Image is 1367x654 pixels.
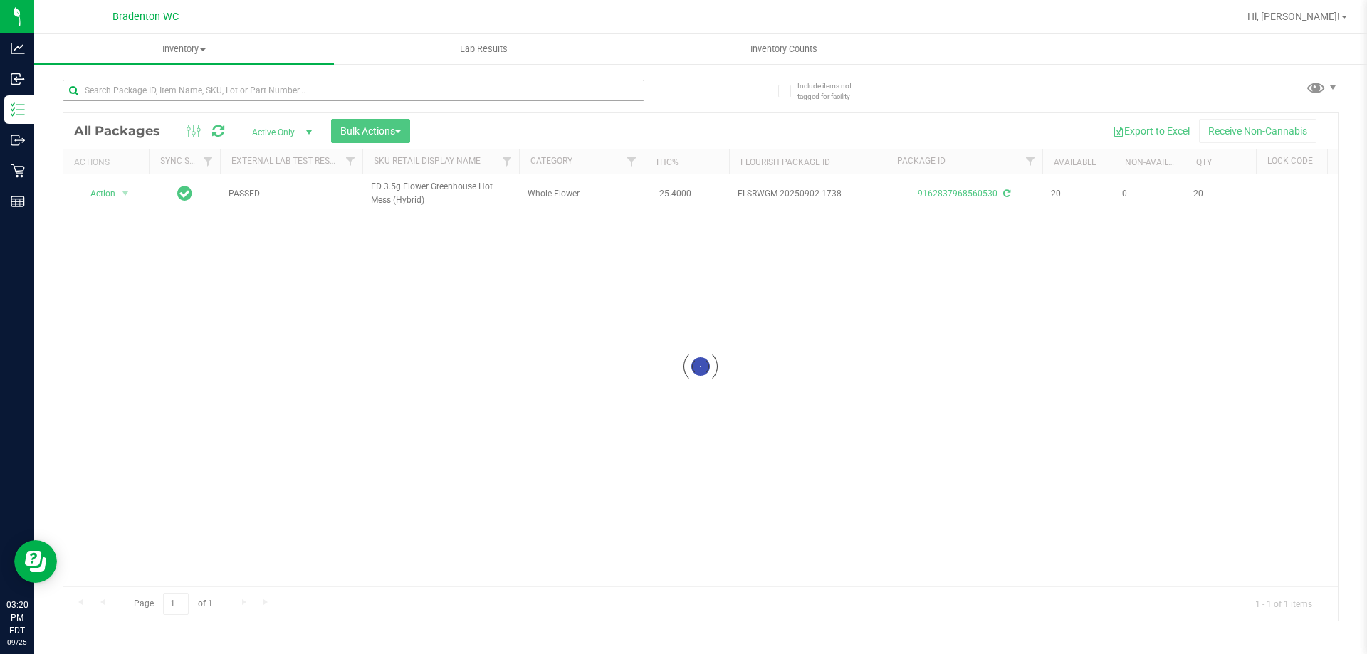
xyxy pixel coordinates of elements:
inline-svg: Analytics [11,41,25,56]
span: Bradenton WC [112,11,179,23]
p: 03:20 PM EDT [6,598,28,637]
input: Search Package ID, Item Name, SKU, Lot or Part Number... [63,80,644,101]
a: Inventory Counts [634,34,933,64]
inline-svg: Reports [11,194,25,209]
p: 09/25 [6,637,28,648]
iframe: Resource center [14,540,57,583]
inline-svg: Retail [11,164,25,178]
a: Inventory [34,34,334,64]
inline-svg: Outbound [11,133,25,147]
span: Hi, [PERSON_NAME]! [1247,11,1340,22]
inline-svg: Inventory [11,102,25,117]
a: Lab Results [334,34,634,64]
span: Include items not tagged for facility [797,80,869,102]
span: Lab Results [441,43,527,56]
span: Inventory Counts [731,43,837,56]
inline-svg: Inbound [11,72,25,86]
span: Inventory [34,43,334,56]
